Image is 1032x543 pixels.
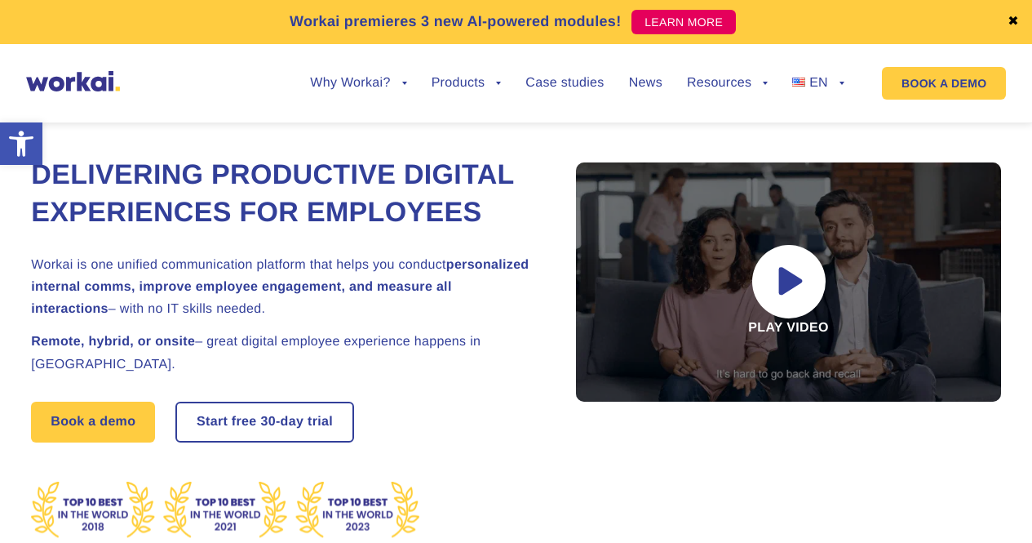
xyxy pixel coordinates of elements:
[629,77,662,90] a: News
[31,258,529,316] strong: personalized internal comms, improve employee engagement, and measure all interactions
[809,76,828,90] span: EN
[31,402,155,443] a: Book a demo
[631,10,736,34] a: LEARN MORE
[31,157,537,232] h1: Delivering Productive Digital Experiences for Employees
[576,162,1000,402] div: Play video
[31,254,537,321] h2: Workai is one unified communication platform that helps you conduct – with no IT skills needed.
[31,335,195,349] strong: Remote, hybrid, or onsite
[310,77,406,90] a: Why Workai?
[687,77,768,90] a: Resources
[1008,16,1019,29] a: ✖
[260,416,303,429] i: 30-day
[525,77,604,90] a: Case studies
[177,403,352,441] a: Start free30-daytrial
[432,77,502,90] a: Products
[31,331,537,375] h2: – great digital employee experience happens in [GEOGRAPHIC_DATA].
[290,11,622,33] p: Workai premieres 3 new AI-powered modules!
[882,67,1006,100] a: BOOK A DEMO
